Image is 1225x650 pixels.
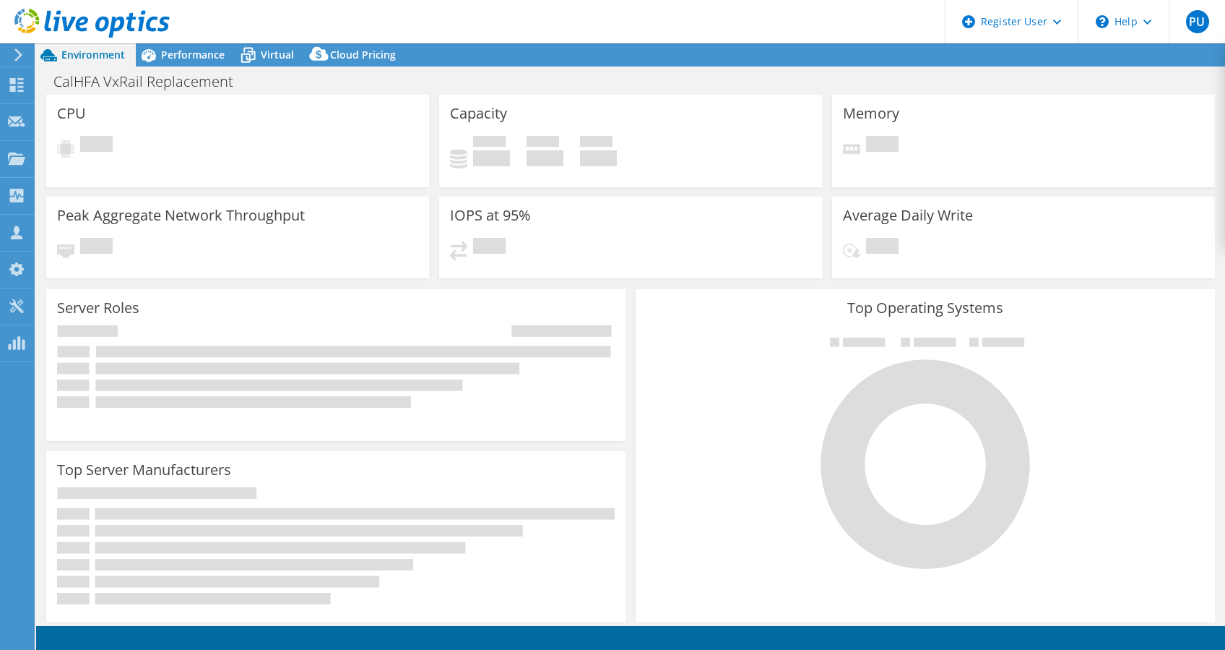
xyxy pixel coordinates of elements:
[1186,10,1209,33] span: PU
[843,106,899,121] h3: Memory
[580,150,617,166] h4: 0 GiB
[580,136,612,150] span: Total
[527,150,563,166] h4: 0 GiB
[646,300,1204,316] h3: Top Operating Systems
[57,462,231,478] h3: Top Server Manufacturers
[866,136,899,155] span: Pending
[866,238,899,257] span: Pending
[527,136,559,150] span: Free
[57,106,86,121] h3: CPU
[47,74,256,90] h1: CalHFA VxRail Replacement
[261,48,294,61] span: Virtual
[450,208,531,223] h3: IOPS at 95%
[161,48,225,61] span: Performance
[61,48,125,61] span: Environment
[1096,15,1109,28] svg: \n
[80,136,113,155] span: Pending
[450,106,507,121] h3: Capacity
[473,238,506,257] span: Pending
[80,238,113,257] span: Pending
[473,150,510,166] h4: 0 GiB
[57,208,305,223] h3: Peak Aggregate Network Throughput
[330,48,396,61] span: Cloud Pricing
[473,136,506,150] span: Used
[57,300,139,316] h3: Server Roles
[843,208,973,223] h3: Average Daily Write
